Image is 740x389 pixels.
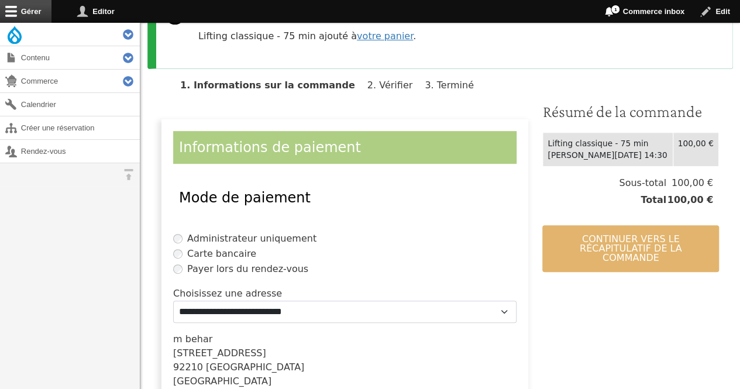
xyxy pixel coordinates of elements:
[173,347,266,359] span: [STREET_ADDRESS]
[179,139,361,156] span: Informations de paiement
[641,193,666,207] span: Total
[187,262,308,276] label: Payer lors du rendez-vous
[117,163,140,186] button: Orientation horizontale
[179,190,311,206] span: Mode de paiement
[611,5,620,14] span: 1
[173,376,271,387] span: [GEOGRAPHIC_DATA]
[542,102,719,122] h3: Résumé de la commande
[173,333,183,345] span: m
[673,132,718,166] td: 100,00 €
[367,80,422,91] li: Vérifier
[185,333,213,345] span: behar
[187,247,256,261] label: Carte bancaire
[173,287,282,301] label: Choisissez une adresse
[666,176,713,190] span: 100,00 €
[180,80,364,91] li: Informations sur la commande
[173,362,203,373] span: 92210
[187,232,316,246] label: Administrateur uniquement
[206,362,304,373] span: [GEOGRAPHIC_DATA]
[619,176,666,190] span: Sous-total
[542,225,719,272] button: Continuer vers le récapitulatif de la commande
[548,137,667,150] div: Lifting classique - 75 min
[666,193,713,207] span: 100,00 €
[425,80,483,91] li: Terminé
[548,150,667,160] time: [PERSON_NAME][DATE] 14:30
[357,30,413,42] a: votre panier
